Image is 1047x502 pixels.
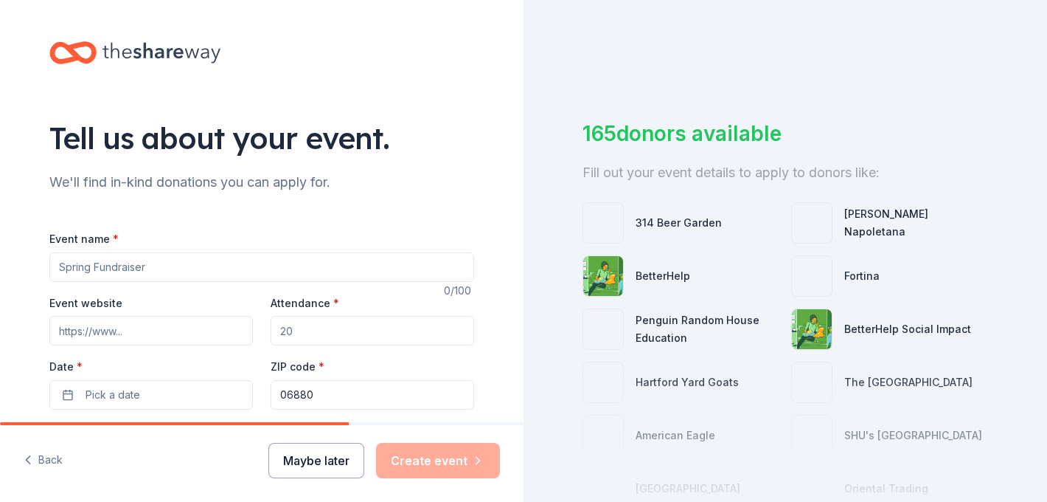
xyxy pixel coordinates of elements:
button: Back [24,445,63,476]
div: 0 /100 [444,282,474,300]
img: photo for BetterHelp [583,256,623,296]
img: photo for Penguin Random House Education [583,309,623,349]
label: Event website [49,296,122,311]
div: Fortina [844,267,880,285]
label: Date [49,360,253,374]
div: Penguin Random House Education [636,312,779,347]
div: Tell us about your event. [49,117,474,159]
img: photo for Fortina [792,256,832,296]
img: photo for BetterHelp Social Impact [792,309,832,349]
input: 20 [271,316,474,345]
div: BetterHelp Social Impact [844,320,971,338]
div: BetterHelp [636,267,690,285]
input: 12345 (U.S. only) [271,380,474,410]
div: 165 donors available [582,118,988,149]
input: Spring Fundraiser [49,252,474,282]
div: [PERSON_NAME] Napoletana [844,205,988,241]
input: https://www... [49,316,253,345]
img: photo for Frank Pepe Pizzeria Napoletana [792,203,832,243]
span: Pick a date [86,386,140,404]
div: 314 Beer Garden [636,214,722,232]
button: Pick a date [49,380,253,410]
label: Event name [49,232,119,247]
label: Attendance [271,296,339,311]
div: We'll find in-kind donations you can apply for. [49,171,474,194]
div: Fill out your event details to apply to donors like: [582,161,988,185]
label: ZIP code [271,360,324,374]
button: Maybe later [268,443,364,478]
img: photo for 314 Beer Garden [583,203,623,243]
